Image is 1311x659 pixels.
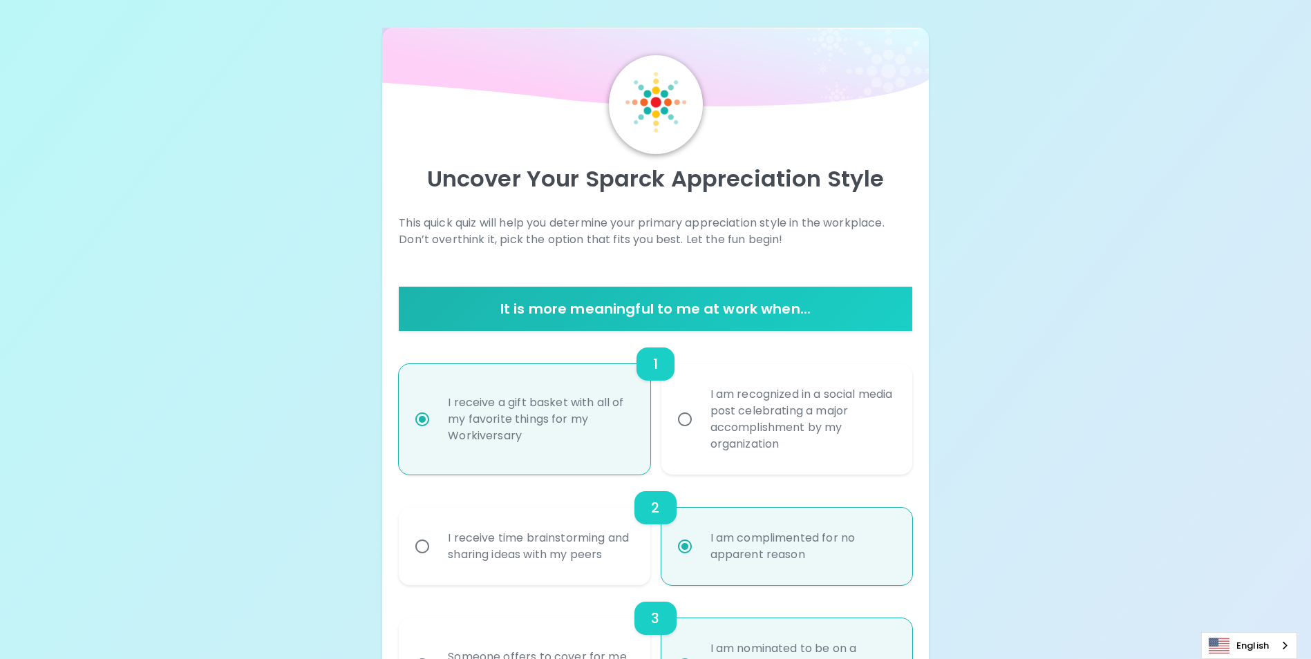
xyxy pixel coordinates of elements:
[699,513,905,580] div: I am complimented for no apparent reason
[651,497,659,519] h6: 2
[625,72,686,133] img: Sparck Logo
[699,370,905,469] div: I am recognized in a social media post celebrating a major accomplishment by my organization
[653,353,658,375] h6: 1
[399,215,912,248] p: This quick quiz will help you determine your primary appreciation style in the workplace. Don’t o...
[437,378,642,461] div: I receive a gift basket with all of my favorite things for my Workiversary
[399,165,912,193] p: Uncover Your Sparck Appreciation Style
[651,607,659,629] h6: 3
[1201,632,1297,659] div: Language
[399,331,912,475] div: choice-group-check
[382,28,928,113] img: wave
[1202,633,1296,658] a: English
[1201,632,1297,659] aside: Language selected: English
[437,513,642,580] div: I receive time brainstorming and sharing ideas with my peers
[399,475,912,585] div: choice-group-check
[404,298,906,320] h6: It is more meaningful to me at work when...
